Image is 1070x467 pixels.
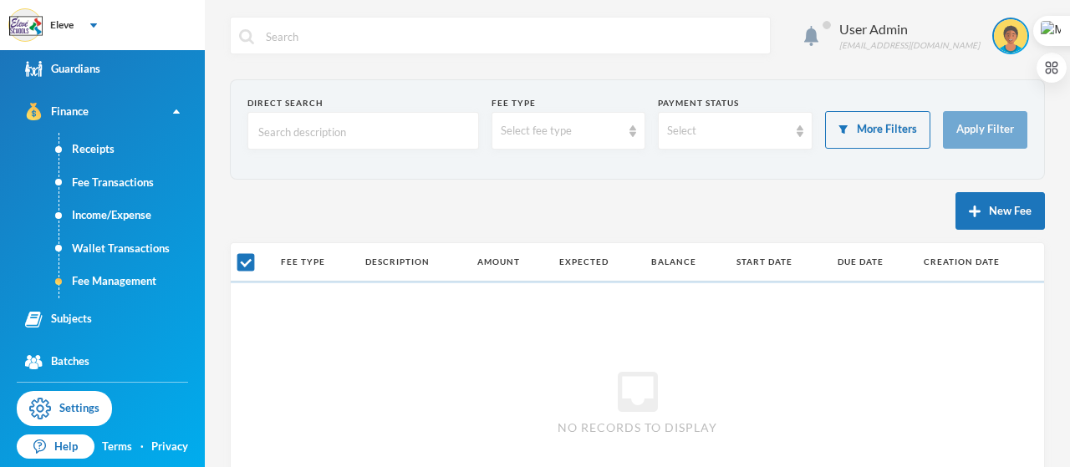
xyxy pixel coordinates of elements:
th: Expected [551,243,642,281]
button: More Filters [825,111,930,149]
div: Select fee type [501,123,622,140]
input: Search description [257,113,470,150]
th: Due Date [829,243,916,281]
a: Settings [17,391,112,426]
a: Fee Management [59,265,205,298]
div: Subjects [25,311,92,328]
img: STUDENT [994,19,1027,53]
button: Apply Filter [943,111,1027,149]
div: User Admin [839,19,980,39]
a: Fee Transactions [59,166,205,200]
a: Receipts [59,133,205,166]
a: Wallet Transactions [59,232,205,266]
img: logo [9,9,43,43]
th: Description [357,243,469,281]
div: Batches [25,353,89,371]
a: Income/Expense [59,199,205,232]
div: Select [667,123,788,140]
div: Fee type [492,97,646,109]
div: [EMAIL_ADDRESS][DOMAIN_NAME] [839,39,980,52]
input: Search [264,18,762,55]
th: Balance [643,243,728,281]
th: Creation Date [915,243,1044,281]
div: Payment Status [658,97,813,109]
div: · [140,439,144,455]
th: Fee Type [273,243,357,281]
div: Direct Search [247,97,479,109]
img: search [239,29,254,44]
th: Amount [469,243,551,281]
div: Guardians [25,60,100,78]
a: Privacy [151,439,188,455]
div: Eleve [50,18,74,33]
a: Help [17,434,94,459]
a: Terms [102,439,132,455]
th: Start Date [728,243,828,281]
span: No records to display [558,419,717,436]
i: inbox [611,365,665,419]
button: New Fee [955,192,1045,230]
div: Finance [25,103,89,120]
